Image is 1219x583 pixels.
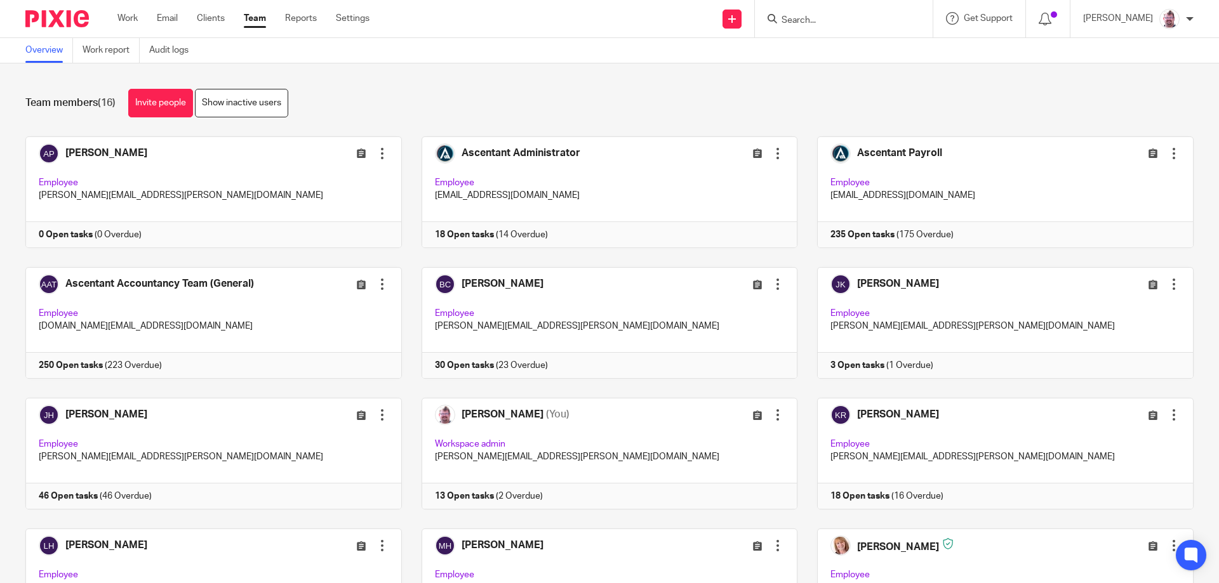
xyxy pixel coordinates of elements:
[25,10,89,27] img: Pixie
[964,14,1013,23] span: Get Support
[157,12,178,25] a: Email
[336,12,370,25] a: Settings
[197,12,225,25] a: Clients
[149,38,198,63] a: Audit logs
[83,38,140,63] a: Work report
[1083,12,1153,25] p: [PERSON_NAME]
[117,12,138,25] a: Work
[98,98,116,108] span: (16)
[780,15,895,27] input: Search
[1159,9,1180,29] img: KD3.png
[244,12,266,25] a: Team
[195,89,288,117] a: Show inactive users
[285,12,317,25] a: Reports
[25,38,73,63] a: Overview
[128,89,193,117] a: Invite people
[25,96,116,110] h1: Team members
